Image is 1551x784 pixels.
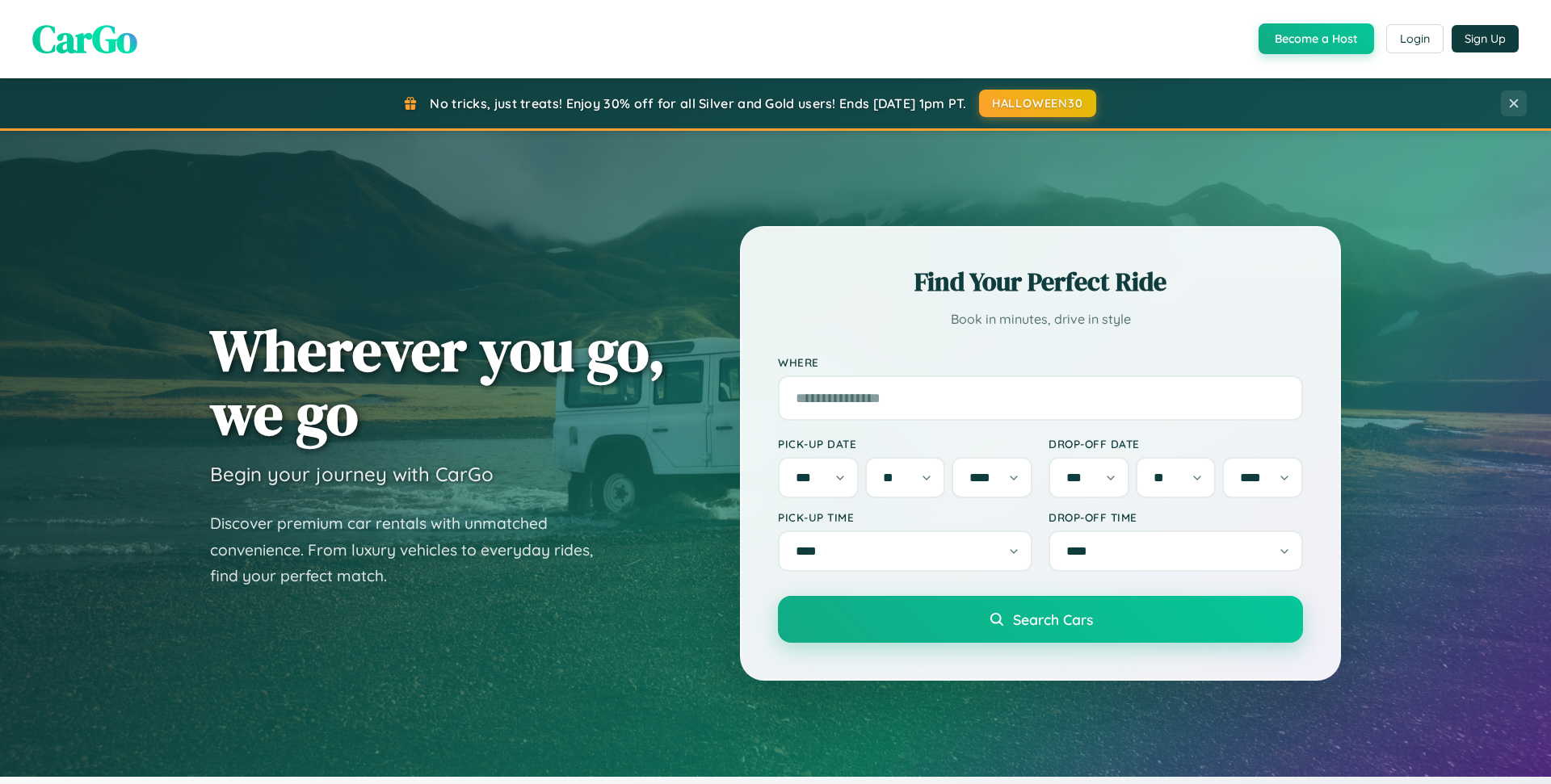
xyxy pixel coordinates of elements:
[778,510,1032,524] label: Pick-up Time
[1452,25,1519,52] button: Sign Up
[1386,24,1444,53] button: Login
[32,12,137,65] span: CarGo
[1259,23,1374,54] button: Become a Host
[778,355,1303,369] label: Where
[210,510,614,589] p: Discover premium car rentals with unmatched convenience. From luxury vehicles to everyday rides, ...
[778,308,1303,331] p: Book in minutes, drive in style
[1049,510,1303,524] label: Drop-off Time
[778,596,1303,643] button: Search Cars
[210,462,494,486] h3: Begin your journey with CarGo
[430,95,966,111] span: No tricks, just treats! Enjoy 30% off for all Silver and Gold users! Ends [DATE] 1pm PT.
[778,264,1303,300] h2: Find Your Perfect Ride
[210,318,666,446] h1: Wherever you go, we go
[1049,437,1303,451] label: Drop-off Date
[778,437,1032,451] label: Pick-up Date
[1013,610,1093,628] span: Search Cars
[979,90,1096,117] button: HALLOWEEN30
